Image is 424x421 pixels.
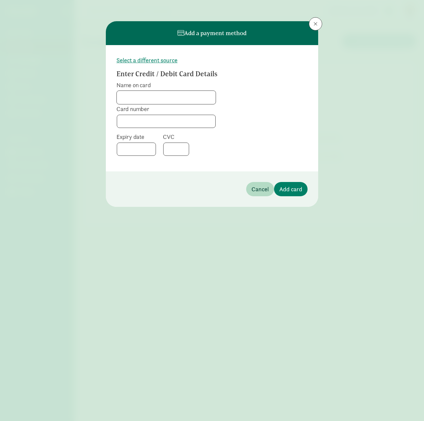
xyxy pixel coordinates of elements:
iframe: Secure CVC input frame [168,146,185,153]
iframe: Secure expiration date input frame [121,146,152,153]
h6: Add a payment method [177,30,247,36]
span: Cancel [251,185,269,194]
h3: Enter Credit / Debit Card Details [116,70,284,78]
label: Expiry date [116,133,156,141]
label: Name on card [116,81,216,89]
button: Select a different source [116,56,177,65]
button: Cancel [246,182,274,196]
button: Add card [274,182,308,196]
iframe: Chat Widget [391,389,424,421]
label: CVC [163,133,189,141]
span: Add card [279,185,302,194]
iframe: Secure card number input frame [121,118,211,125]
label: Card number [116,105,216,113]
